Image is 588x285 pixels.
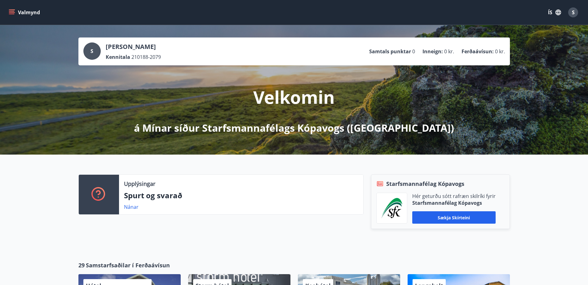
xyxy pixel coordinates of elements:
a: Nánar [124,204,139,210]
span: 0 kr. [444,48,454,55]
span: 0 [412,48,415,55]
button: S [566,5,581,20]
p: Spurt og svarað [124,190,358,201]
p: [PERSON_NAME] [106,42,161,51]
p: Inneign : [422,48,443,55]
p: Hér geturðu sótt rafræn skilríki fyrir [412,193,496,199]
p: Starfsmannafélag Kópavogs [412,199,496,206]
p: á Mínar síður Starfsmannafélags Kópavogs ([GEOGRAPHIC_DATA]) [134,121,454,135]
button: Sækja skírteini [412,211,496,224]
span: Samstarfsaðilar í Ferðaávísun [86,261,170,269]
span: 210188-2079 [131,54,161,60]
span: S [572,9,575,16]
p: Upplýsingar [124,180,155,188]
p: Velkomin [253,85,335,109]
img: x5MjQkxwhnYn6YREZUTEa9Q4KsBUeQdWGts9Dj4O.png [381,198,402,218]
p: Kennitala [106,54,130,60]
button: ÍS [545,7,564,18]
p: Samtals punktar [369,48,411,55]
span: Starfsmannafélag Kópavogs [386,180,464,188]
p: Ferðaávísun : [462,48,494,55]
span: 29 [78,261,85,269]
span: S [91,48,93,55]
span: 0 kr. [495,48,505,55]
button: menu [7,7,42,18]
